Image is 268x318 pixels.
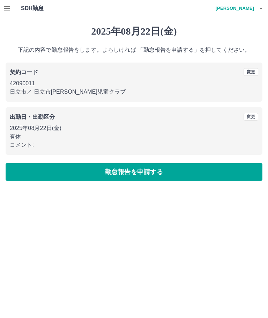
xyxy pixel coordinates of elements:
button: 変更 [244,113,258,121]
p: コメント: [10,141,258,149]
p: 42090011 [10,79,258,88]
button: 勤怠報告を申請する [6,163,262,181]
p: 日立市 ／ 日立市[PERSON_NAME]児童クラブ [10,88,258,96]
b: 契約コード [10,69,38,75]
p: 2025年08月22日(金) [10,124,258,132]
p: 有休 [10,132,258,141]
button: 変更 [244,68,258,76]
b: 出勤日・出勤区分 [10,114,55,120]
h1: 2025年08月22日(金) [6,26,262,37]
p: 下記の内容で勤怠報告をします。よろしければ 「勤怠報告を申請する」を押してください。 [6,46,262,54]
